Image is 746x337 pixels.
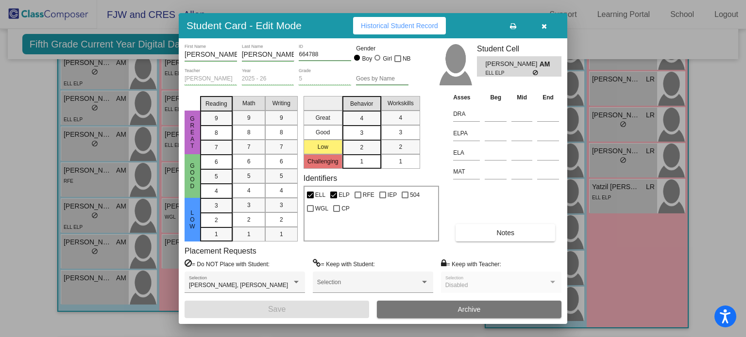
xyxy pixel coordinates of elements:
span: 5 [247,172,251,180]
span: 8 [280,128,283,137]
span: IEP [388,189,397,201]
span: AM [540,59,553,69]
h3: Student Card - Edit Mode [186,19,302,32]
span: 7 [215,143,218,152]
span: 8 [247,128,251,137]
input: year [242,76,294,82]
h3: Student Cell [477,44,561,53]
button: Historical Student Record [353,17,446,34]
input: assessment [453,126,480,141]
span: 2 [280,215,283,224]
span: Behavior [350,99,373,108]
span: WGL [315,203,328,214]
span: 1 [247,230,251,239]
span: 1 [280,230,283,239]
span: 2 [360,143,363,152]
label: = Keep with Student: [313,259,375,269]
span: Disabled [445,282,468,289]
span: Notes [496,229,514,237]
th: Mid [509,92,535,103]
label: Placement Requests [185,246,256,256]
span: ELP [339,189,350,201]
span: Good [188,162,197,190]
span: Great [188,115,197,149]
span: 7 [280,143,283,151]
span: 6 [247,157,251,166]
span: 4 [215,187,218,195]
span: Save [268,305,286,313]
button: Save [185,301,369,318]
span: [PERSON_NAME], [PERSON_NAME] [189,282,288,289]
span: 8 [215,128,218,137]
span: 4 [399,113,402,122]
span: 3 [360,128,363,137]
input: grade [299,76,351,82]
input: assessment [453,145,480,160]
th: End [535,92,561,103]
input: assessment [453,164,480,179]
span: Low [188,209,197,230]
input: Enter ID [299,51,351,58]
span: 4 [280,186,283,195]
span: 1 [215,230,218,239]
span: ELL [315,189,325,201]
span: 2 [247,215,251,224]
span: CP [341,203,350,214]
span: 1 [399,157,402,166]
input: teacher [185,76,237,82]
span: 5 [215,172,218,181]
span: 3 [280,201,283,209]
span: 2 [399,143,402,151]
span: Historical Student Record [361,22,438,30]
th: Beg [482,92,509,103]
span: 4 [247,186,251,195]
label: = Do NOT Place with Student: [185,259,270,269]
span: 6 [280,157,283,166]
span: Workskills [388,99,414,108]
span: 7 [247,143,251,151]
span: Writing [272,99,290,108]
label: Identifiers [304,174,337,183]
span: 3 [247,201,251,209]
label: = Keep with Teacher: [441,259,501,269]
span: Archive [458,305,481,313]
span: RFE [363,189,374,201]
span: NB [403,53,411,64]
button: Notes [456,224,555,241]
span: 9 [247,113,251,122]
mat-label: Gender [356,44,408,53]
span: 6 [215,158,218,166]
button: Archive [377,301,561,318]
span: 9 [215,114,218,123]
span: 3 [399,128,402,137]
div: Boy [362,54,373,63]
span: [PERSON_NAME] [485,59,539,69]
span: 4 [360,114,363,123]
input: assessment [453,107,480,121]
span: Math [242,99,255,108]
span: 5 [280,172,283,180]
span: ELL ELP [485,69,532,77]
span: Reading [205,99,227,108]
th: Asses [451,92,482,103]
span: 1 [360,157,363,166]
span: 3 [215,201,218,210]
input: goes by name [356,76,408,82]
div: Girl [382,54,392,63]
span: 2 [215,216,218,225]
span: 504 [410,189,420,201]
span: 9 [280,113,283,122]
